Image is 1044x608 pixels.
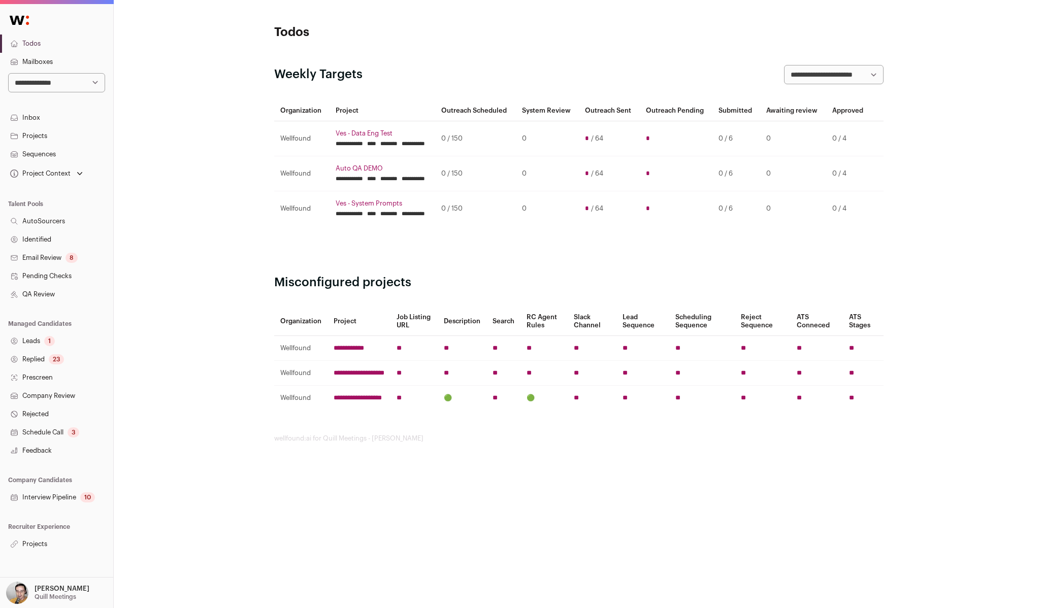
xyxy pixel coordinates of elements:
[274,307,328,336] th: Organization
[760,156,826,191] td: 0
[760,121,826,156] td: 0
[640,100,712,121] th: Outreach Pending
[330,100,435,121] th: Project
[274,336,328,361] td: Wellfound
[274,24,477,41] h1: Todos
[826,100,871,121] th: Approved
[8,166,85,181] button: Open dropdown
[44,336,55,346] div: 1
[520,386,568,411] td: 🟢
[791,307,843,336] th: ATS Conneced
[516,156,579,191] td: 0
[516,100,579,121] th: System Review
[760,100,826,121] th: Awaiting review
[735,307,791,336] th: Reject Sequence
[712,191,760,226] td: 0 / 6
[826,156,871,191] td: 0 / 4
[591,205,603,213] span: / 64
[274,434,884,443] footer: wellfound:ai for Quill Meetings - [PERSON_NAME]
[274,121,330,156] td: Wellfound
[712,156,760,191] td: 0 / 6
[8,170,71,178] div: Project Context
[435,121,516,156] td: 0 / 150
[35,585,89,593] p: [PERSON_NAME]
[435,191,516,226] td: 0 / 150
[35,593,76,601] p: Quill Meetings
[591,134,603,143] span: / 64
[616,307,669,336] th: Lead Sequence
[274,361,328,386] td: Wellfound
[274,66,363,83] h2: Weekly Targets
[435,100,516,121] th: Outreach Scheduled
[486,307,520,336] th: Search
[336,199,429,208] a: Ves - System Prompts
[760,191,826,226] td: 0
[274,156,330,191] td: Wellfound
[579,100,639,121] th: Outreach Sent
[274,386,328,411] td: Wellfound
[438,386,486,411] td: 🟢
[568,307,616,336] th: Slack Channel
[336,164,429,173] a: Auto QA DEMO
[520,307,568,336] th: RC Agent Rules
[49,354,64,364] div: 23
[826,191,871,226] td: 0 / 4
[712,100,760,121] th: Submitted
[6,582,28,604] img: 144000-medium_jpg
[516,121,579,156] td: 0
[274,100,330,121] th: Organization
[712,121,760,156] td: 0 / 6
[591,170,603,178] span: / 64
[66,253,78,263] div: 8
[826,121,871,156] td: 0 / 4
[843,307,884,336] th: ATS Stages
[336,129,429,138] a: Ves - Data Eng Test
[669,307,735,336] th: Scheduling Sequence
[274,275,884,291] h2: Misconfigured projects
[516,191,579,226] td: 0
[80,492,95,502] div: 10
[4,10,35,30] img: Wellfound
[390,307,438,336] th: Job Listing URL
[4,582,91,604] button: Open dropdown
[274,191,330,226] td: Wellfound
[438,307,486,336] th: Description
[328,307,390,336] th: Project
[68,427,79,437] div: 3
[435,156,516,191] td: 0 / 150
